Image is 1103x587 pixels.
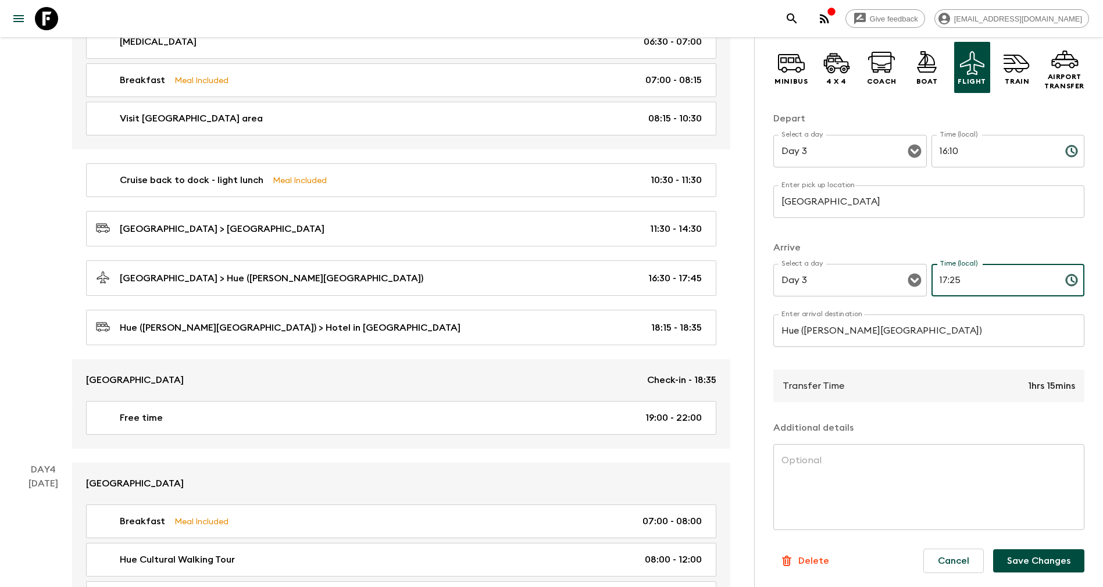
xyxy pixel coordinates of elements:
button: Save Changes [993,549,1084,572]
a: [GEOGRAPHIC_DATA] > [GEOGRAPHIC_DATA]11:30 - 14:30 [86,211,716,246]
p: 19:00 - 22:00 [645,411,702,425]
a: BreakfastMeal Included07:00 - 08:15 [86,63,716,97]
p: [GEOGRAPHIC_DATA] [86,477,184,491]
p: 18:15 - 18:35 [651,321,702,335]
a: Cruise back to dock - light lunchMeal Included10:30 - 11:30 [86,163,716,197]
button: Choose time, selected time is 4:10 PM [1060,139,1083,163]
p: Hue Cultural Walking Tour [120,553,235,567]
span: [EMAIL_ADDRESS][DOMAIN_NAME] [948,15,1088,23]
a: Hue ([PERSON_NAME][GEOGRAPHIC_DATA]) > Hotel in [GEOGRAPHIC_DATA]18:15 - 18:35 [86,310,716,345]
button: Delete [773,549,836,572]
label: Select a day [781,259,823,269]
p: Airport Transfer [1044,72,1084,91]
a: Hue Cultural Walking Tour08:00 - 12:00 [86,543,716,577]
a: Free time19:00 - 22:00 [86,401,716,435]
input: hh:mm [931,264,1056,296]
div: [EMAIL_ADDRESS][DOMAIN_NAME] [934,9,1089,28]
p: [MEDICAL_DATA] [120,35,197,49]
a: [GEOGRAPHIC_DATA] [72,463,730,504]
p: 08:00 - 12:00 [645,553,702,567]
p: Train [1005,77,1029,86]
p: 16:30 - 17:45 [648,271,702,285]
p: Check-in - 18:35 [647,373,716,387]
a: Give feedback [845,9,925,28]
p: [GEOGRAPHIC_DATA] [86,373,184,387]
a: [GEOGRAPHIC_DATA] > Hue ([PERSON_NAME][GEOGRAPHIC_DATA])16:30 - 17:45 [86,260,716,296]
p: Coach [867,77,897,86]
p: Visit [GEOGRAPHIC_DATA] area [120,112,263,126]
button: menu [7,7,30,30]
label: Select a day [781,130,823,139]
button: Open [906,143,923,159]
p: Boat [916,77,937,86]
p: 07:00 - 08:15 [645,73,702,87]
p: 1hrs 15mins [1028,379,1075,393]
p: Transfer Time [783,379,844,393]
p: Meal Included [174,515,229,528]
button: search adventures [780,7,804,30]
a: BreakfastMeal Included07:00 - 08:00 [86,504,716,538]
p: Meal Included [273,174,327,187]
label: Enter pick up location [781,180,855,190]
p: [GEOGRAPHIC_DATA] > Hue ([PERSON_NAME][GEOGRAPHIC_DATA]) [120,271,423,285]
p: 08:15 - 10:30 [648,112,702,126]
p: Breakfast [120,73,165,87]
button: Cancel [923,549,984,573]
p: 06:30 - 07:00 [644,35,702,49]
button: Open [906,272,923,288]
p: Meal Included [174,74,229,87]
p: Cruise back to dock - light lunch [120,173,263,187]
p: Day 4 [14,463,72,477]
p: Arrive [773,241,1084,255]
p: 07:00 - 08:00 [642,514,702,528]
p: Minibus [774,77,808,86]
label: Time (local) [940,259,977,269]
p: Breakfast [120,514,165,528]
p: [GEOGRAPHIC_DATA] > [GEOGRAPHIC_DATA] [120,222,324,236]
input: hh:mm [931,135,1056,167]
button: Choose time, selected time is 5:25 PM [1060,269,1083,292]
p: 4 x 4 [826,77,847,86]
p: 11:30 - 14:30 [650,222,702,236]
p: Free time [120,411,163,425]
p: Hue ([PERSON_NAME][GEOGRAPHIC_DATA]) > Hotel in [GEOGRAPHIC_DATA] [120,321,461,335]
label: Enter arrival destination [781,309,863,319]
p: Depart [773,112,1084,126]
a: [MEDICAL_DATA]06:30 - 07:00 [86,25,716,59]
p: Flight [958,77,986,86]
p: 10:30 - 11:30 [651,173,702,187]
label: Time (local) [940,130,977,139]
a: [GEOGRAPHIC_DATA]Check-in - 18:35 [72,359,730,401]
p: Delete [798,554,829,568]
span: Give feedback [863,15,924,23]
a: Visit [GEOGRAPHIC_DATA] area08:15 - 10:30 [86,102,716,135]
p: Additional details [773,421,1084,435]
